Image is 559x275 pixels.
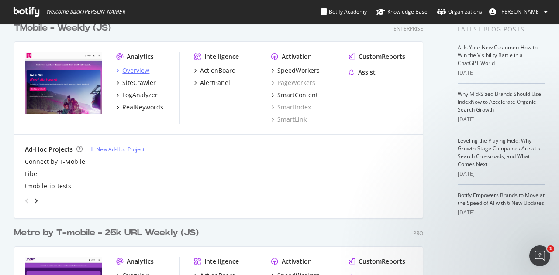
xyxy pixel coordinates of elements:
a: Overview [116,66,149,75]
div: Enterprise [393,25,423,32]
div: Analytics [127,257,154,266]
div: CustomReports [359,257,405,266]
div: Assist [358,68,376,77]
div: CustomReports [359,52,405,61]
a: tmobile-ip-tests [25,182,71,190]
div: Ad-Hoc Projects [25,145,73,154]
a: PageWorkers [271,78,315,87]
div: Organizations [437,7,482,16]
img: t-mobile.com [25,52,102,114]
a: AI Is Your New Customer: How to Win the Visibility Battle in a ChatGPT World [458,44,538,67]
div: angle-right [33,197,39,205]
a: Connect by T-Mobile [25,157,85,166]
div: Overview [122,66,149,75]
div: angle-left [21,194,33,208]
div: Metro by T-mobile - 25k URL Weekly (JS) [14,227,199,239]
div: SiteCrawler [122,78,156,87]
a: ActionBoard [194,66,236,75]
a: Why Mid-Sized Brands Should Use IndexNow to Accelerate Organic Search Growth [458,90,541,113]
a: SpeedWorkers [271,66,320,75]
a: Assist [349,68,376,77]
a: New Ad-Hoc Project [90,146,145,153]
div: [DATE] [458,115,545,123]
div: Activation [282,257,312,266]
div: Intelligence [204,52,239,61]
span: Samantha Giles [500,8,541,15]
a: SmartContent [271,91,318,99]
div: SpeedWorkers [277,66,320,75]
div: LogAnalyzer [122,91,158,99]
iframe: Intercom live chat [529,245,550,266]
a: LogAnalyzer [116,91,158,99]
div: ActionBoard [200,66,236,75]
div: Intelligence [204,257,239,266]
a: SmartLink [271,115,307,124]
div: SmartContent [277,91,318,99]
a: CustomReports [349,52,405,61]
span: Welcome back, [PERSON_NAME] ! [46,8,125,15]
a: CustomReports [349,257,405,266]
div: Botify Academy [321,7,367,16]
div: Analytics [127,52,154,61]
a: Fiber [25,170,40,178]
a: AlertPanel [194,78,230,87]
a: Botify Empowers Brands to Move at the Speed of AI with 6 New Updates [458,191,545,207]
a: TMobile - Weekly (JS) [14,22,114,34]
div: Knowledge Base [376,7,428,16]
a: SmartIndex [271,103,311,112]
div: TMobile - Weekly (JS) [14,22,111,34]
div: RealKeywords [122,103,163,112]
span: 1 [547,245,554,252]
div: Activation [282,52,312,61]
a: RealKeywords [116,103,163,112]
div: [DATE] [458,170,545,178]
div: New Ad-Hoc Project [96,146,145,153]
div: [DATE] [458,209,545,217]
div: Latest Blog Posts [458,24,545,34]
div: Pro [413,230,423,237]
div: AlertPanel [200,78,230,87]
button: [PERSON_NAME] [482,5,555,19]
a: Metro by T-mobile - 25k URL Weekly (JS) [14,227,202,239]
div: [DATE] [458,69,545,77]
a: SiteCrawler [116,78,156,87]
a: Leveling the Playing Field: Why Growth-Stage Companies Are at a Search Crossroads, and What Comes... [458,137,541,168]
